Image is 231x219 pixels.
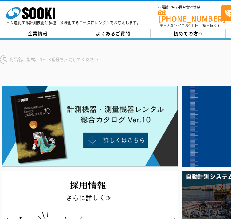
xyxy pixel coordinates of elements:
span: 17:30 [180,23,191,28]
img: Catalog Ver10 [2,86,178,167]
a: 初めての方へ [151,29,226,38]
span: 初めての方へ [174,30,203,37]
a: [PHONE_NUMBER] [158,10,221,22]
p: 日々進化する計測技術と多種・多様化するニーズにレンタルでお応えします。 [6,21,141,25]
span: (平日 ～ 土日、祝日除く) [158,23,219,28]
a: よくあるご質問 [75,29,151,38]
span: 8:50 [167,23,176,28]
span: お電話でのお問い合わせは [158,5,221,9]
